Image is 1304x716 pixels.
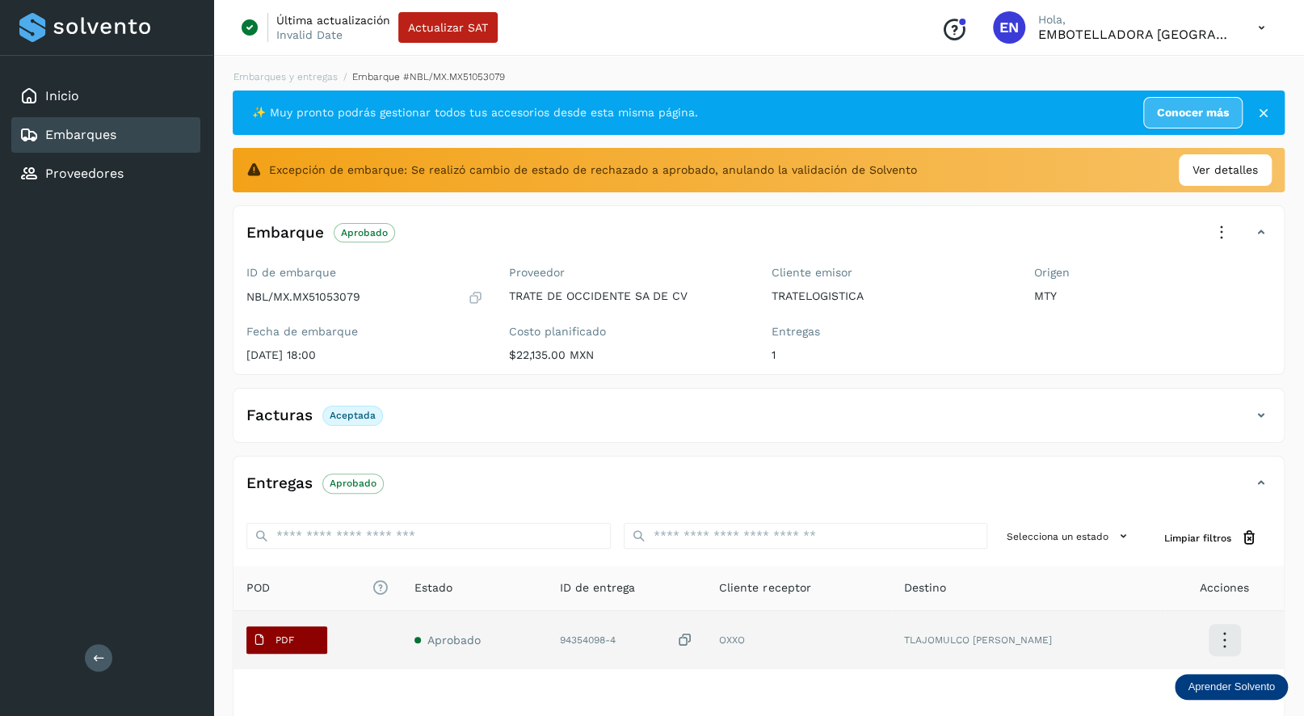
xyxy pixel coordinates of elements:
[1193,162,1258,179] span: Ver detalles
[1200,579,1249,596] span: Acciones
[772,348,1008,362] p: 1
[352,71,505,82] span: Embarque #NBL/MX.MX51053079
[246,266,483,280] label: ID de embarque
[1034,289,1271,303] p: MTY
[1034,266,1271,280] label: Origen
[1188,680,1275,693] p: Aprender Solvento
[891,611,1165,669] td: TLAJOMULCO [PERSON_NAME]
[1143,97,1243,128] a: Conocer más
[233,470,1284,510] div: EntregasAprobado
[246,325,483,339] label: Fecha de embarque
[1000,523,1138,550] button: Selecciona un estado
[45,166,124,181] a: Proveedores
[252,104,698,121] span: ✨ Muy pronto podrás gestionar todos tus accesorios desde esta misma página.
[1175,674,1288,700] div: Aprender Solvento
[276,27,343,42] p: Invalid Date
[1164,531,1231,545] span: Limpiar filtros
[904,579,946,596] span: Destino
[276,13,390,27] p: Última actualización
[330,410,376,421] p: Aceptada
[772,266,1008,280] label: Cliente emisor
[246,406,313,425] h4: Facturas
[233,219,1284,259] div: EmbarqueAprobado
[509,266,746,280] label: Proveedor
[398,12,498,43] button: Actualizar SAT
[246,579,389,596] span: POD
[427,634,481,647] span: Aprobado
[233,71,338,82] a: Embarques y entregas
[408,22,488,33] span: Actualizar SAT
[246,224,324,242] h4: Embarque
[269,162,917,179] span: Excepción de embarque: Se realizó cambio de estado de rechazado a aprobado, anulando la validació...
[341,227,388,238] p: Aprobado
[11,117,200,153] div: Embarques
[719,579,810,596] span: Cliente receptor
[560,632,693,649] div: 94354098-4
[1038,27,1232,42] p: EMBOTELLADORA NIAGARA DE MEXICO
[233,69,1285,84] nav: breadcrumb
[45,88,79,103] a: Inicio
[11,156,200,192] div: Proveedores
[1151,523,1271,553] button: Limpiar filtros
[45,127,116,142] a: Embarques
[11,78,200,114] div: Inicio
[414,579,452,596] span: Estado
[246,348,483,362] p: [DATE] 18:00
[772,325,1008,339] label: Entregas
[509,289,746,303] p: TRATE DE OCCIDENTE SA DE CV
[772,289,1008,303] p: TRATELOGISTICA
[1038,13,1232,27] p: Hola,
[509,325,746,339] label: Costo planificado
[509,348,746,362] p: $22,135.00 MXN
[246,290,360,304] p: NBL/MX.MX51053079
[330,478,376,489] p: Aprobado
[560,579,635,596] span: ID de entrega
[706,611,891,669] td: OXXO
[276,634,294,646] p: PDF
[246,626,327,654] button: PDF
[246,474,313,493] h4: Entregas
[233,402,1284,442] div: FacturasAceptada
